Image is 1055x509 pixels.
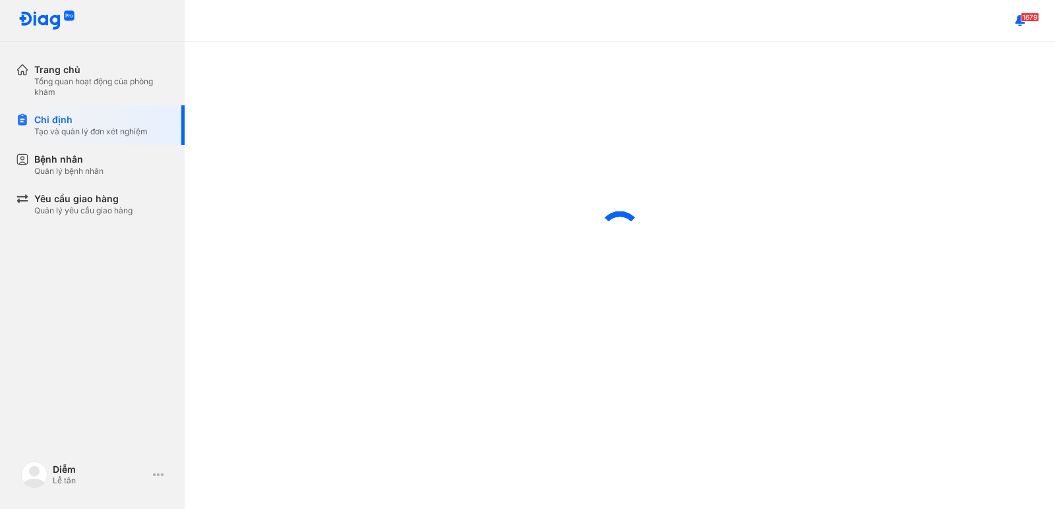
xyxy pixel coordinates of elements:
div: Yêu cầu giao hàng [34,192,133,205]
div: Tạo và quản lý đơn xét nghiệm [34,126,148,137]
span: 1679 [1021,13,1039,22]
div: Bệnh nhân [34,153,104,166]
img: logo [18,11,75,31]
div: Quản lý bệnh nhân [34,166,104,176]
div: Lễ tân [53,475,148,486]
div: Diễm [53,464,148,475]
div: Tổng quan hoạt động của phòng khám [34,76,169,97]
div: Trang chủ [34,63,169,76]
img: logo [21,462,47,488]
div: Quản lý yêu cầu giao hàng [34,205,133,216]
div: Chỉ định [34,113,148,126]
